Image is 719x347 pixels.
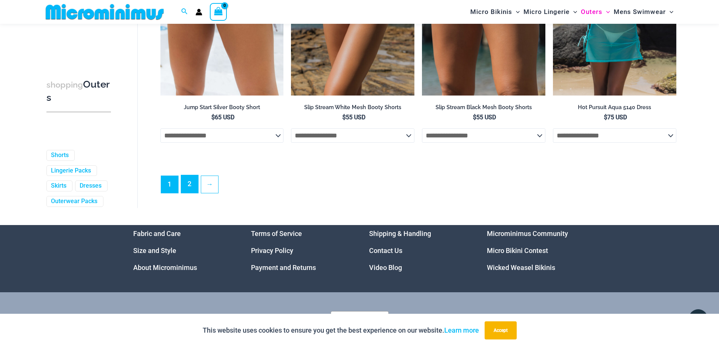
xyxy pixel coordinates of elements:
aside: Footer Widget 1 [133,225,232,276]
span: $ [211,114,215,121]
span: $ [604,114,607,121]
a: Micro Bikini Contest [487,247,548,254]
img: MM SHOP LOGO FLAT [43,3,167,20]
a: Jump Start Silver Booty Short [160,104,284,114]
a: Outerwear Packs [51,197,97,205]
nav: Menu [251,225,350,276]
bdi: 55 USD [342,114,365,121]
h3: Outers [46,78,111,104]
span: Menu Toggle [666,2,673,22]
button: Accept [485,321,517,339]
nav: Product Pagination [160,175,676,197]
nav: Site Navigation [467,1,677,23]
span: Menu Toggle [570,2,577,22]
a: Account icon link [196,9,202,15]
a: Wicked Weasel Bikinis [487,264,555,271]
a: Shipping & Handling [369,230,431,238]
nav: Menu [487,225,586,276]
bdi: 55 USD [473,114,496,121]
span: Page 1 [161,176,178,193]
a: Slip Stream White Mesh Booty Shorts [291,104,414,114]
aside: Footer Widget 3 [369,225,468,276]
a: Search icon link [181,7,188,17]
p: This website uses cookies to ensure you get the best experience on our website. [203,325,479,336]
a: OutersMenu ToggleMenu Toggle [579,2,612,22]
span: Micro Lingerie [523,2,570,22]
h2: Slip Stream White Mesh Booty Shorts [291,104,414,111]
a: Lingerie Packs [51,167,91,174]
a: Hot Pursuit Aqua 5140 Dress [553,104,676,114]
aside: Footer Widget 4 [487,225,586,276]
a: Terms of Service [251,230,302,238]
a: Payment and Returns [251,264,316,271]
nav: Menu [133,225,232,276]
span: Micro Bikinis [470,2,512,22]
h2: Jump Start Silver Booty Short [160,104,284,111]
a: View Shopping Cart, empty [210,3,227,20]
a: Video Blog [369,264,402,271]
nav: Menu [369,225,468,276]
h2: Hot Pursuit Aqua 5140 Dress [553,104,676,111]
a: Page 2 [181,175,198,193]
a: → [201,176,218,193]
a: Slip Stream Black Mesh Booty Shorts [422,104,545,114]
span: Menu Toggle [512,2,520,22]
a: Fabric and Care [133,230,181,238]
a: Microminimus Community [487,230,568,238]
a: Learn more [444,326,479,334]
a: Dresses [80,182,102,190]
a: About Microminimus [133,264,197,271]
a: Contact Us [369,247,402,254]
a: Privacy Policy [251,247,293,254]
h2: Slip Stream Black Mesh Booty Shorts [422,104,545,111]
a: Skirts [51,182,66,190]
a: Mens SwimwearMenu ToggleMenu Toggle [612,2,675,22]
bdi: 75 USD [604,114,627,121]
span: Menu Toggle [602,2,610,22]
bdi: 65 USD [211,114,234,121]
a: Micro LingerieMenu ToggleMenu Toggle [522,2,579,22]
a: Shorts [51,151,69,159]
aside: Footer Widget 2 [251,225,350,276]
a: Size and Style [133,247,176,254]
span: $ [342,114,346,121]
span: shopping [46,80,83,89]
span: Outers [581,2,602,22]
a: Micro BikinisMenu ToggleMenu Toggle [468,2,522,22]
span: Mens Swimwear [614,2,666,22]
span: $ [473,114,476,121]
